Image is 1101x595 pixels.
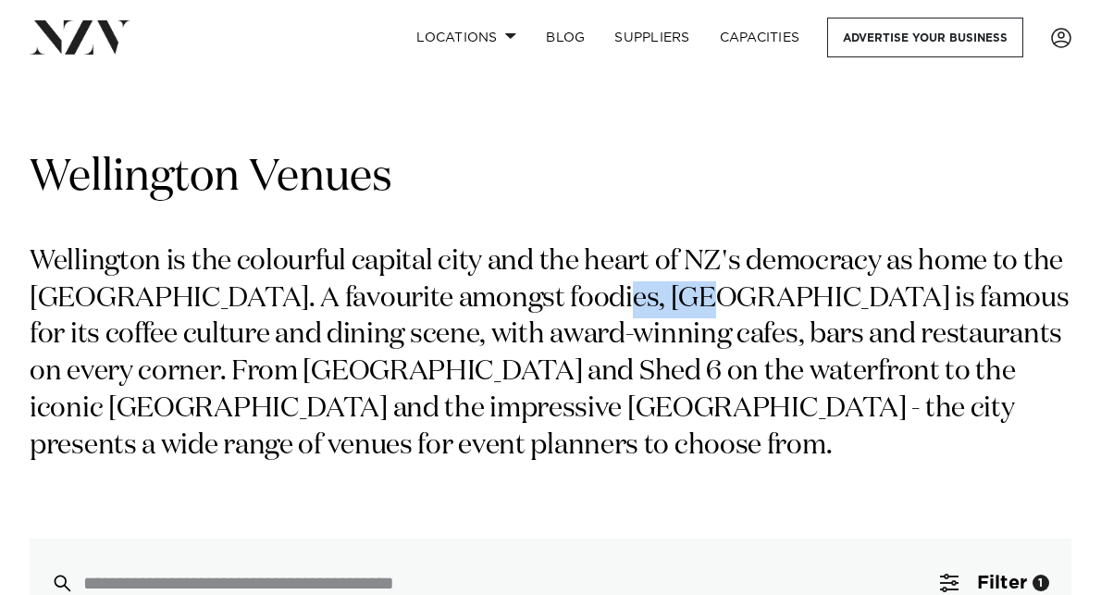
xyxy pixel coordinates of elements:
[977,574,1027,592] span: Filter
[30,20,130,54] img: nzv-logo.png
[827,18,1023,57] a: Advertise your business
[531,18,600,57] a: BLOG
[1033,575,1049,591] div: 1
[705,18,815,57] a: Capacities
[600,18,704,57] a: SUPPLIERS
[30,244,1071,465] p: Wellington is the colourful capital city and the heart of NZ's democracy as home to the [GEOGRAPH...
[402,18,531,57] a: Locations
[30,149,1071,207] h1: Wellington Venues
